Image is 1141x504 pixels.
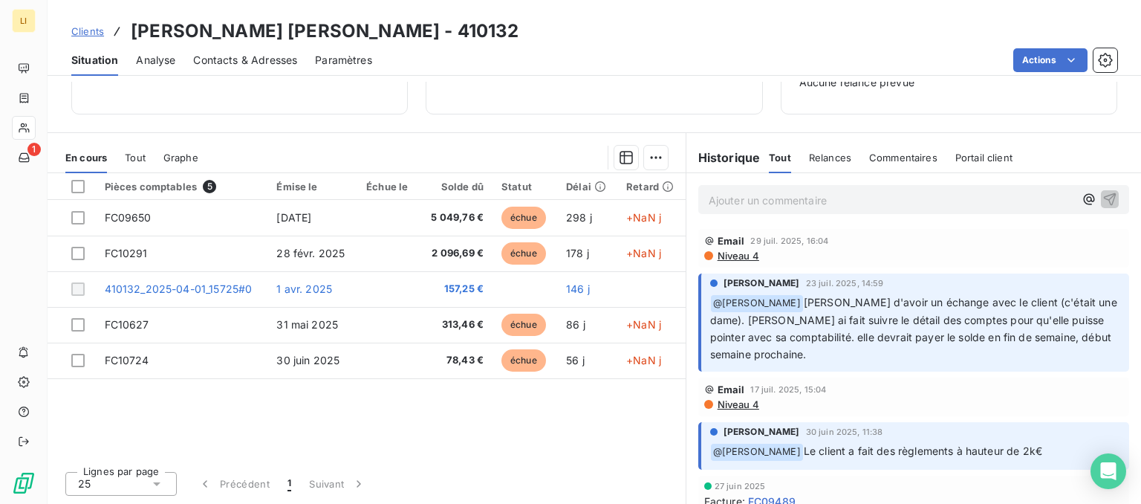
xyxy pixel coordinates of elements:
[799,75,1099,90] span: Aucune relance prévue
[429,282,484,297] span: 157,25 €
[276,247,345,259] span: 28 févr. 2025
[626,318,661,331] span: +NaN j
[626,247,661,259] span: +NaN j
[566,318,585,331] span: 86 j
[189,468,279,500] button: Précédent
[501,181,548,193] div: Statut
[869,152,937,164] span: Commentaires
[276,211,311,224] span: [DATE]
[724,425,800,439] span: [PERSON_NAME]
[718,384,745,395] span: Email
[105,180,259,193] div: Pièces comptables
[715,482,766,491] span: 27 juin 2025
[366,181,410,193] div: Échue le
[429,353,484,368] span: 78,43 €
[131,18,519,45] h3: [PERSON_NAME] [PERSON_NAME] - 410132
[804,445,1042,457] span: Le client a fait des règlements à hauteur de 2k€
[105,282,253,295] span: 410132_2025-04-01_15725#0
[809,152,851,164] span: Relances
[750,236,828,245] span: 29 juil. 2025, 16:04
[276,181,348,193] div: Émise le
[718,235,745,247] span: Email
[750,385,826,394] span: 17 juil. 2025, 15:04
[501,349,546,372] span: échue
[711,295,803,312] span: @ [PERSON_NAME]
[12,471,36,495] img: Logo LeanPay
[163,152,198,164] span: Graphe
[566,211,592,224] span: 298 j
[279,468,300,500] button: 1
[105,354,149,366] span: FC10724
[769,152,791,164] span: Tout
[71,24,104,39] a: Clients
[806,427,883,436] span: 30 juin 2025, 11:38
[1090,453,1126,489] div: Open Intercom Messenger
[203,180,216,193] span: 5
[65,152,107,164] span: En cours
[105,318,149,331] span: FC10627
[429,181,484,193] div: Solde dû
[12,146,35,169] a: 1
[78,476,91,491] span: 25
[125,152,146,164] span: Tout
[429,210,484,225] span: 5 049,76 €
[626,181,677,193] div: Retard
[566,181,608,193] div: Délai
[806,279,884,288] span: 23 juil. 2025, 14:59
[287,476,291,491] span: 1
[566,247,589,259] span: 178 j
[716,250,759,262] span: Niveau 4
[501,314,546,336] span: échue
[12,9,36,33] div: LI
[626,354,661,366] span: +NaN j
[955,152,1012,164] span: Portail client
[1013,48,1088,72] button: Actions
[136,53,175,68] span: Analyse
[501,207,546,229] span: échue
[276,282,332,295] span: 1 avr. 2025
[429,317,484,332] span: 313,46 €
[276,354,339,366] span: 30 juin 2025
[429,246,484,261] span: 2 096,69 €
[276,318,338,331] span: 31 mai 2025
[501,242,546,265] span: échue
[711,444,803,461] span: @ [PERSON_NAME]
[193,53,297,68] span: Contacts & Adresses
[105,247,148,259] span: FC10291
[566,354,585,366] span: 56 j
[716,398,759,410] span: Niveau 4
[710,296,1120,361] span: [PERSON_NAME] d'avoir un échange avec le client (c'était une dame). [PERSON_NAME] ai fait suivre ...
[315,53,372,68] span: Paramètres
[105,211,152,224] span: FC09650
[71,25,104,37] span: Clients
[626,211,661,224] span: +NaN j
[566,282,590,295] span: 146 j
[300,468,375,500] button: Suivant
[686,149,761,167] h6: Historique
[724,277,800,290] span: [PERSON_NAME]
[71,53,118,68] span: Situation
[27,143,41,156] span: 1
